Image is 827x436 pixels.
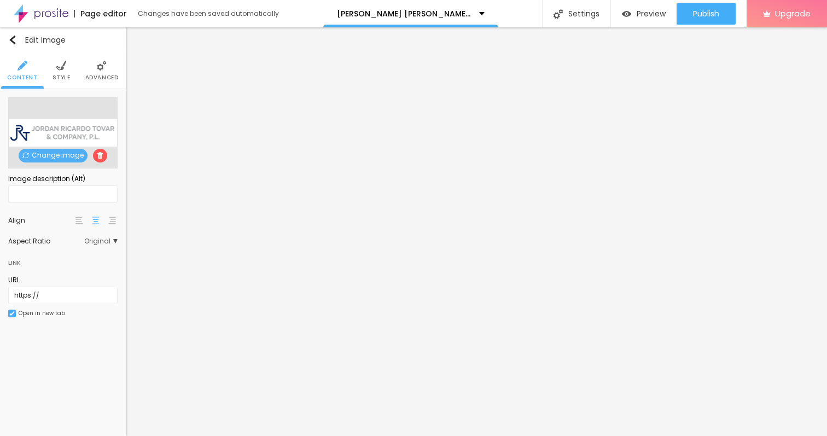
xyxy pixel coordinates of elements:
div: Align [8,217,74,224]
img: Icone [22,152,29,159]
img: paragraph-center-align.svg [92,217,100,224]
span: Upgrade [775,9,811,18]
div: Link [8,257,21,269]
span: Preview [637,9,666,18]
div: URL [8,275,118,285]
span: Style [53,75,71,80]
img: Icone [554,9,563,19]
img: Icone [56,61,66,71]
p: [PERSON_NAME] [PERSON_NAME] & Company P.L [337,10,471,18]
span: Original [84,238,118,245]
div: Aspect Ratio [8,238,84,245]
img: view-1.svg [622,9,631,19]
div: Open in new tab [19,311,65,316]
img: Icone [8,36,17,44]
img: Icone [97,152,103,159]
div: Edit Image [8,36,66,44]
img: Icone [9,311,15,316]
button: Preview [611,3,677,25]
span: Content [7,75,37,80]
div: Image description (Alt) [8,174,118,184]
iframe: Editor [126,27,827,436]
button: Publish [677,3,736,25]
div: Link [8,250,118,270]
img: Icone [18,61,27,71]
span: Publish [693,9,719,18]
span: Advanced [85,75,119,80]
img: paragraph-left-align.svg [75,217,83,224]
span: Change image [19,149,88,162]
div: Page editor [74,10,127,18]
img: Icone [97,61,107,71]
div: Changes have been saved automatically [138,10,279,17]
img: paragraph-right-align.svg [108,217,116,224]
